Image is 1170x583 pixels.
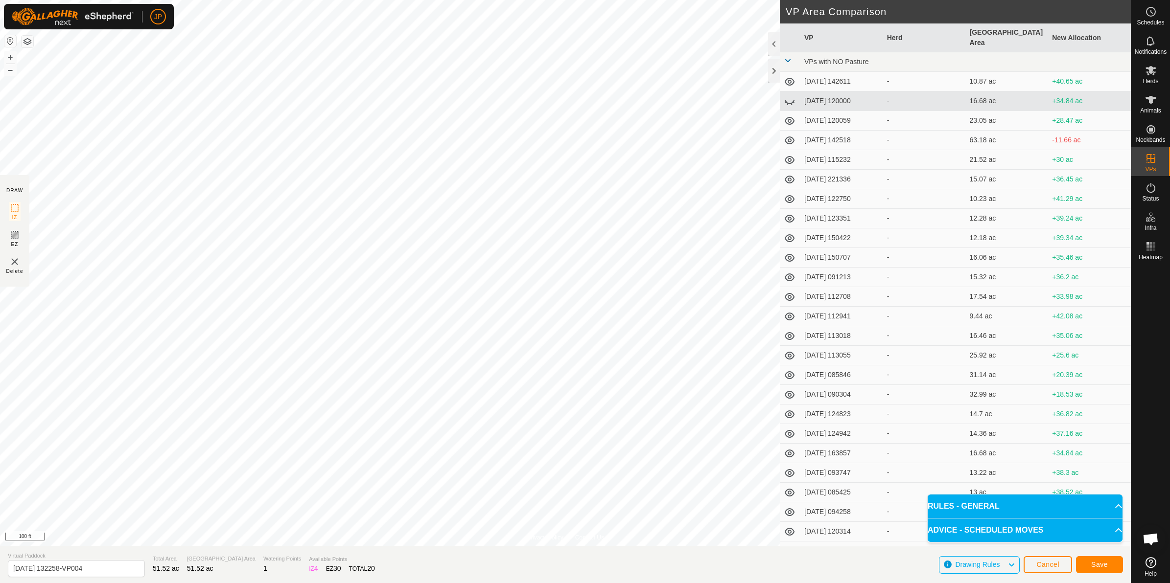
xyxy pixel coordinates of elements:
[1048,170,1131,189] td: +36.45 ac
[800,346,883,365] td: [DATE] 113055
[800,385,883,404] td: [DATE] 090304
[966,72,1049,91] td: 10.87 ac
[1048,72,1131,91] td: +40.65 ac
[887,194,962,204] div: -
[887,291,962,302] div: -
[333,564,341,572] span: 30
[966,404,1049,424] td: 14.7 ac
[966,287,1049,307] td: 17.54 ac
[966,365,1049,385] td: 31.14 ac
[887,448,962,458] div: -
[1137,20,1164,25] span: Schedules
[966,23,1049,52] th: [GEOGRAPHIC_DATA] Area
[527,533,563,542] a: Privacy Policy
[800,326,883,346] td: [DATE] 113018
[187,564,213,572] span: 51.52 ac
[800,522,883,541] td: [DATE] 120314
[887,350,962,360] div: -
[1145,571,1157,577] span: Help
[1048,23,1131,52] th: New Allocation
[800,111,883,131] td: [DATE] 120059
[367,564,375,572] span: 20
[800,483,883,502] td: [DATE] 085425
[966,170,1049,189] td: 15.07 ac
[1048,131,1131,150] td: -11.66 ac
[966,346,1049,365] td: 25.92 ac
[966,111,1049,131] td: 23.05 ac
[314,564,318,572] span: 4
[1143,78,1158,84] span: Herds
[887,115,962,126] div: -
[1048,189,1131,209] td: +41.29 ac
[800,268,883,287] td: [DATE] 091213
[1131,553,1170,581] a: Help
[1091,561,1108,568] span: Save
[800,307,883,326] td: [DATE] 112941
[1048,346,1131,365] td: +25.6 ac
[1135,49,1167,55] span: Notifications
[966,150,1049,170] td: 21.52 ac
[966,483,1049,502] td: 13 ac
[966,228,1049,248] td: 12.18 ac
[883,23,966,52] th: Herd
[1036,561,1059,568] span: Cancel
[1048,307,1131,326] td: +42.08 ac
[800,444,883,463] td: [DATE] 163857
[4,51,16,63] button: +
[887,331,962,341] div: -
[800,23,883,52] th: VP
[6,268,23,275] span: Delete
[309,555,375,563] span: Available Points
[887,252,962,263] div: -
[887,468,962,478] div: -
[309,563,318,574] div: IZ
[800,404,883,424] td: [DATE] 124823
[800,189,883,209] td: [DATE] 122750
[1048,268,1131,287] td: +36.2 ac
[966,424,1049,444] td: 14.36 ac
[887,76,962,87] div: -
[349,563,375,574] div: TOTAL
[22,36,33,47] button: Map Layers
[1076,556,1123,573] button: Save
[966,463,1049,483] td: 13.22 ac
[966,91,1049,111] td: 16.68 ac
[1145,166,1156,172] span: VPs
[800,365,883,385] td: [DATE] 085846
[966,189,1049,209] td: 10.23 ac
[1048,385,1131,404] td: +18.53 ac
[804,58,869,66] span: VPs with NO Pasture
[1048,483,1131,502] td: +38.52 ac
[887,272,962,282] div: -
[887,174,962,184] div: -
[966,131,1049,150] td: 63.18 ac
[966,268,1049,287] td: 15.32 ac
[153,555,179,563] span: Total Area
[966,385,1049,404] td: 32.99 ac
[6,187,23,194] div: DRAW
[1048,209,1131,228] td: +39.24 ac
[326,563,341,574] div: EZ
[955,561,1000,568] span: Drawing Rules
[4,35,16,47] button: Reset Map
[887,428,962,439] div: -
[887,507,962,517] div: -
[966,444,1049,463] td: 16.68 ac
[12,214,18,221] span: IZ
[263,555,301,563] span: Watering Points
[800,131,883,150] td: [DATE] 142518
[153,564,179,572] span: 51.52 ac
[575,533,604,542] a: Contact Us
[887,409,962,419] div: -
[1139,254,1163,260] span: Heatmap
[887,487,962,497] div: -
[887,311,962,321] div: -
[887,233,962,243] div: -
[800,228,883,248] td: [DATE] 150422
[1048,111,1131,131] td: +28.47 ac
[800,541,883,561] td: [DATE] 110819
[966,307,1049,326] td: 9.44 ac
[263,564,267,572] span: 1
[966,248,1049,268] td: 16.06 ac
[1048,228,1131,248] td: +39.34 ac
